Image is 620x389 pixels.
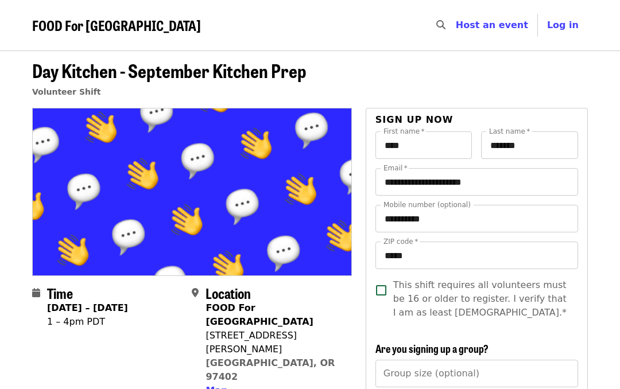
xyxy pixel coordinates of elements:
input: ZIP code [375,242,578,269]
input: Mobile number (optional) [375,205,578,232]
div: [STREET_ADDRESS][PERSON_NAME] [206,329,342,356]
input: Search [452,11,462,39]
span: This shift requires all volunteers must be 16 or older to register. I verify that I am as least [... [393,278,569,320]
input: [object Object] [375,360,578,387]
span: Sign up now [375,114,454,125]
input: Email [375,168,578,196]
a: [GEOGRAPHIC_DATA], OR 97402 [206,357,335,382]
a: Volunteer Shift [32,87,101,96]
a: FOOD For [GEOGRAPHIC_DATA] [32,17,201,34]
i: search icon [436,20,445,30]
i: calendar icon [32,287,40,298]
strong: FOOD For [GEOGRAPHIC_DATA] [206,302,313,327]
strong: [DATE] – [DATE] [47,302,128,313]
label: First name [383,128,425,135]
input: First name [375,131,472,159]
button: Log in [538,14,588,37]
input: Last name [481,131,578,159]
a: Host an event [456,20,528,30]
img: Day Kitchen - September Kitchen Prep organized by FOOD For Lane County [33,108,351,275]
span: Log in [547,20,579,30]
span: Day Kitchen - September Kitchen Prep [32,57,307,84]
span: Are you signing up a group? [375,341,489,356]
div: 1 – 4pm PDT [47,315,128,329]
i: map-marker-alt icon [192,287,199,298]
label: Last name [489,128,530,135]
label: Mobile number (optional) [383,201,471,208]
span: Location [206,283,251,303]
label: ZIP code [383,238,418,245]
label: Email [383,165,408,172]
span: FOOD For [GEOGRAPHIC_DATA] [32,15,201,35]
span: Time [47,283,73,303]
